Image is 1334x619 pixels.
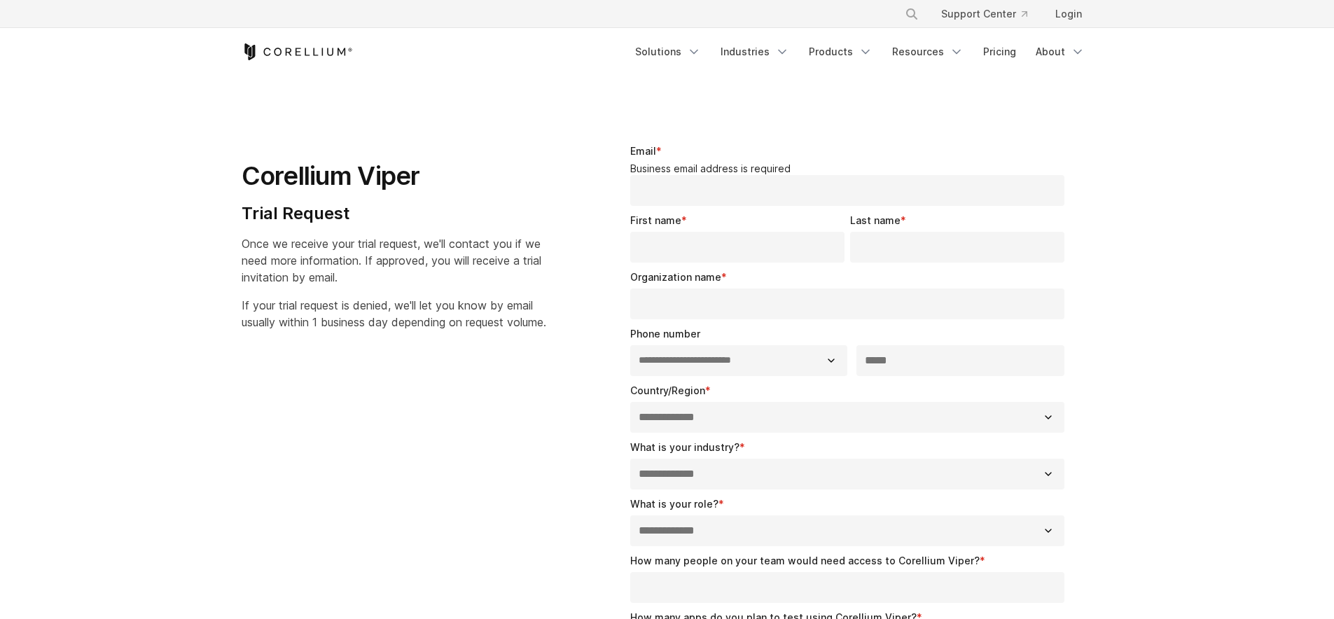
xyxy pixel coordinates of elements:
span: Email [630,145,656,157]
span: What is your role? [630,498,718,510]
span: Last name [850,214,901,226]
a: Solutions [627,39,709,64]
a: Login [1044,1,1093,27]
span: Organization name [630,271,721,283]
a: Industries [712,39,798,64]
h1: Corellium Viper [242,160,546,192]
a: Pricing [975,39,1024,64]
button: Search [899,1,924,27]
span: If your trial request is denied, we'll let you know by email usually within 1 business day depend... [242,298,546,329]
div: Navigation Menu [627,39,1093,64]
span: How many people on your team would need access to Corellium Viper? [630,555,980,566]
h4: Trial Request [242,203,546,224]
a: About [1027,39,1093,64]
span: Country/Region [630,384,705,396]
a: Resources [884,39,972,64]
a: Products [800,39,881,64]
a: Corellium Home [242,43,353,60]
span: What is your industry? [630,441,739,453]
legend: Business email address is required [630,162,1071,175]
span: First name [630,214,681,226]
span: Once we receive your trial request, we'll contact you if we need more information. If approved, y... [242,237,541,284]
a: Support Center [930,1,1038,27]
span: Phone number [630,328,700,340]
div: Navigation Menu [888,1,1093,27]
